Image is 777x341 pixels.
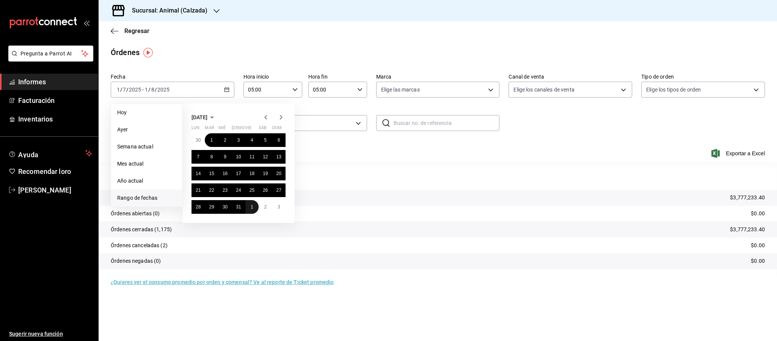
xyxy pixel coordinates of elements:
abbr: 12 de julio de 2025 [263,154,268,159]
button: 2 de agosto de 2025 [259,200,272,214]
abbr: 19 de julio de 2025 [263,171,268,176]
abbr: 2 de agosto de 2025 [264,204,267,210]
abbr: 24 de julio de 2025 [236,188,241,193]
input: ---- [129,87,141,93]
font: Exportar a Excel [726,150,765,156]
button: 7 de julio de 2025 [192,150,205,164]
abbr: 30 de julio de 2025 [223,204,228,210]
font: Sucursal: Animal (Calzada) [132,7,207,14]
font: Ayuda [18,151,39,159]
abbr: 10 de julio de 2025 [236,154,241,159]
abbr: sábado [259,125,267,133]
span: Semana actual [117,143,176,151]
button: 22 de julio de 2025 [205,183,218,197]
button: 3 de julio de 2025 [232,133,245,147]
font: $0.00 [751,210,765,216]
font: ¿Quieres ver el consumo promedio por orden y comensal? Ve al reporte de Ticket promedio [111,279,334,285]
button: 8 de julio de 2025 [205,150,218,164]
button: 2 de julio de 2025 [218,133,232,147]
button: 12 de julio de 2025 [259,150,272,164]
font: Recomendar loro [18,167,71,175]
button: 20 de julio de 2025 [272,167,286,180]
input: -- [151,87,155,93]
font: Regresar [124,27,149,35]
abbr: 3 de agosto de 2025 [278,204,280,210]
button: 9 de julio de 2025 [218,150,232,164]
abbr: 5 de julio de 2025 [264,137,267,143]
button: 13 de julio de 2025 [272,150,286,164]
font: Órdenes negadas (0) [111,258,161,264]
font: $3,777,233.40 [730,194,765,200]
abbr: 1 de julio de 2025 [210,137,213,143]
abbr: 21 de julio de 2025 [196,188,201,193]
button: 25 de julio de 2025 [245,183,259,197]
button: Pregunta a Parrot AI [8,46,93,62]
font: $0.00 [751,242,765,248]
abbr: 29 de julio de 2025 [209,204,214,210]
span: Año actual [117,177,176,185]
font: Pregunta a Parrot AI [20,51,72,57]
button: Regresar [111,27,149,35]
input: -- [116,87,120,93]
span: Ayer [117,126,176,134]
input: Buscar no. de referencia [394,115,500,131]
font: $3,777,233.40 [730,226,765,232]
button: abrir_cajón_menú [83,20,89,26]
button: 30 de julio de 2025 [218,200,232,214]
span: Rango de fechas [117,194,176,202]
font: Órdenes abiertas (0) [111,210,160,216]
span: Hoy [117,109,176,117]
button: 16 de julio de 2025 [218,167,232,180]
span: / [148,87,151,93]
input: ---- [157,87,170,93]
font: Facturación [18,96,55,104]
button: 4 de julio de 2025 [245,133,259,147]
abbr: 30 de junio de 2025 [196,137,201,143]
abbr: jueves [232,125,276,133]
abbr: 11 de julio de 2025 [250,154,254,159]
font: Elige los canales de venta [513,87,574,93]
abbr: domingo [272,125,282,133]
font: Órdenes cerradas (1,175) [111,226,172,232]
button: 27 de julio de 2025 [272,183,286,197]
button: 17 de julio de 2025 [232,167,245,180]
abbr: 26 de julio de 2025 [263,188,268,193]
abbr: 2 de julio de 2025 [224,137,226,143]
abbr: 7 de julio de 2025 [197,154,199,159]
button: 5 de julio de 2025 [259,133,272,147]
button: 15 de julio de 2025 [205,167,218,180]
abbr: 28 de julio de 2025 [196,204,201,210]
font: $0.00 [751,258,765,264]
img: Marcador de información sobre herramientas [143,48,153,57]
button: Exportar a Excel [713,149,765,158]
span: / [126,87,129,93]
font: Órdenes [111,48,140,57]
font: [PERSON_NAME] [18,186,71,194]
font: Canal de venta [509,74,544,80]
font: Marca [376,74,392,80]
font: Elige los tipos de orden [646,87,701,93]
abbr: 16 de julio de 2025 [223,171,228,176]
button: [DATE] [192,113,217,122]
input: -- [144,87,148,93]
abbr: 3 de julio de 2025 [237,137,240,143]
span: - [142,87,144,93]
abbr: 18 de julio de 2025 [250,171,254,176]
font: Órdenes canceladas (2) [111,242,168,248]
abbr: viernes [245,125,251,133]
span: / [120,87,122,93]
abbr: 8 de julio de 2025 [210,154,213,159]
font: Informes [18,78,46,86]
input: -- [122,87,126,93]
button: 10 de julio de 2025 [232,150,245,164]
span: Mes actual [117,160,176,168]
abbr: 27 de julio de 2025 [276,188,281,193]
button: 21 de julio de 2025 [192,183,205,197]
button: 29 de julio de 2025 [205,200,218,214]
button: 19 de julio de 2025 [259,167,272,180]
a: Pregunta a Parrot AI [5,55,93,63]
button: 3 de agosto de 2025 [272,200,286,214]
span: [DATE] [192,114,207,120]
abbr: 1 de agosto de 2025 [251,204,253,210]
